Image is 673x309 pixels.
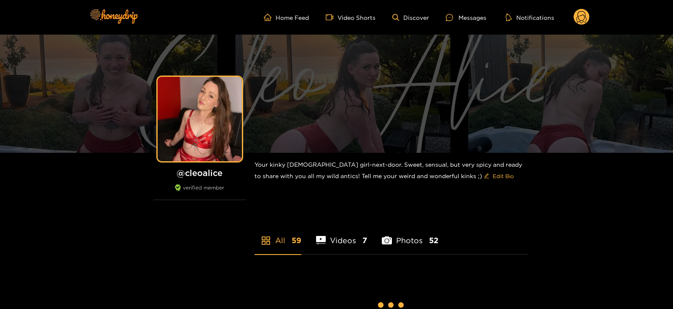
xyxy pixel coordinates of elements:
button: editEdit Bio [482,169,515,183]
span: 7 [362,235,367,246]
span: Edit Bio [493,172,514,180]
span: video-camera [326,14,338,21]
div: Messages [446,13,486,22]
li: All [255,216,301,254]
span: 52 [429,235,438,246]
span: edit [484,173,489,179]
span: appstore [261,236,271,246]
a: Discover [392,14,429,21]
button: Notifications [503,13,557,22]
div: Your kinky [DEMOGRAPHIC_DATA] girl-next-door. Sweet, sensual, but very spicy and ready to share w... [255,153,528,190]
a: Home Feed [264,14,309,21]
span: 59 [292,235,301,246]
li: Photos [382,216,438,254]
a: Video Shorts [326,14,375,21]
div: verified member [153,184,246,200]
li: Videos [316,216,367,254]
span: home [264,14,276,21]
h1: @ cleoalice [153,168,246,178]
